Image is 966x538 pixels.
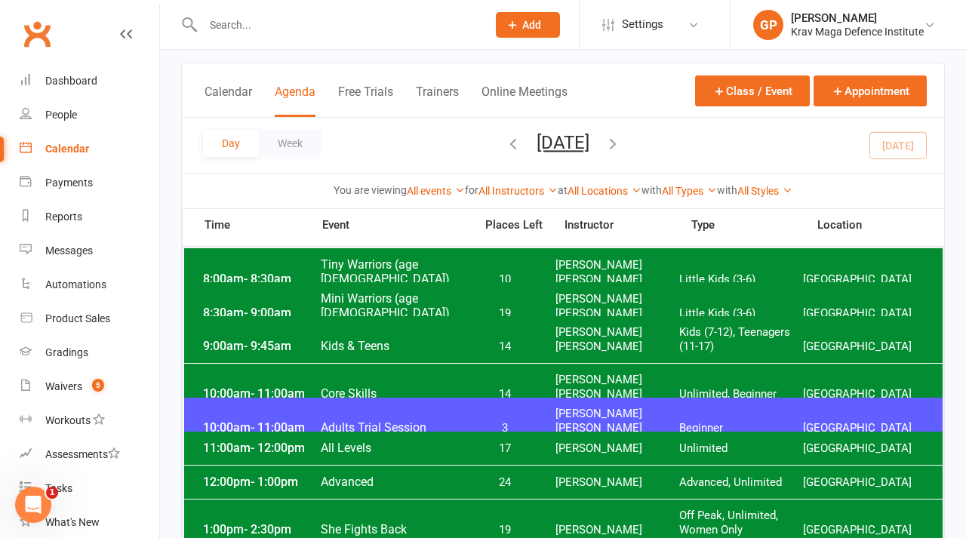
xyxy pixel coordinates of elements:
[45,346,88,358] div: Gradings
[803,475,927,490] span: [GEOGRAPHIC_DATA]
[555,475,679,490] span: [PERSON_NAME]
[522,19,541,31] span: Add
[817,220,943,231] span: Location
[465,421,544,435] span: 3
[199,339,320,353] span: 9:00am
[199,475,320,489] span: 12:00pm
[321,218,475,232] span: Event
[679,509,803,537] span: Off Peak, Unlimited, Women Only
[205,85,252,117] button: Calendar
[199,306,320,320] span: 8:30am
[803,306,927,321] span: [GEOGRAPHIC_DATA]
[537,132,589,153] button: [DATE]
[201,218,321,236] span: Time
[20,64,159,98] a: Dashboard
[244,306,291,320] span: - 9:00am
[45,143,89,155] div: Calendar
[251,386,305,401] span: - 11:00am
[259,130,321,157] button: Week
[20,404,159,438] a: Workouts
[555,292,679,321] span: [PERSON_NAME] [PERSON_NAME]
[555,258,679,287] span: [PERSON_NAME] [PERSON_NAME]
[803,387,927,401] span: [GEOGRAPHIC_DATA]
[20,438,159,472] a: Assessments
[555,325,679,354] span: [PERSON_NAME] [PERSON_NAME]
[203,130,259,157] button: Day
[251,441,305,455] span: - 12:00pm
[45,109,77,121] div: People
[320,420,466,435] span: Adults Trial Session
[320,522,466,536] span: She Fights Back
[679,306,803,321] span: Little Kids (3-6)
[691,220,817,231] span: Type
[20,336,159,370] a: Gradings
[465,340,544,354] span: 14
[251,420,305,435] span: - 11:00am
[407,185,465,197] a: All events
[679,421,803,435] span: Beginner
[18,15,56,53] a: Clubworx
[803,523,927,537] span: [GEOGRAPHIC_DATA]
[45,380,82,392] div: Waivers
[555,441,679,456] span: [PERSON_NAME]
[20,268,159,302] a: Automations
[662,185,717,197] a: All Types
[20,302,159,336] a: Product Sales
[20,98,159,132] a: People
[478,185,558,197] a: All Instructors
[45,278,106,291] div: Automations
[416,85,459,117] button: Trainers
[737,185,792,197] a: All Styles
[334,184,407,196] strong: You are viewing
[679,387,803,401] span: Unlimited, Beginner
[496,12,560,38] button: Add
[20,200,159,234] a: Reports
[15,487,51,523] iframe: Intercom live chat
[320,339,466,353] span: Kids & Teens
[45,516,100,528] div: What's New
[814,75,927,106] button: Appointment
[45,75,97,87] div: Dashboard
[20,472,159,506] a: Tasks
[45,211,82,223] div: Reports
[555,523,679,537] span: [PERSON_NAME]
[275,85,315,117] button: Agenda
[481,85,568,117] button: Online Meetings
[45,244,93,257] div: Messages
[791,25,924,38] div: Krav Maga Defence Institute
[555,407,679,435] span: [PERSON_NAME] [PERSON_NAME]
[20,166,159,200] a: Payments
[558,184,568,196] strong: at
[555,373,679,401] span: [PERSON_NAME] [PERSON_NAME]
[199,386,320,401] span: 10:00am
[20,370,159,404] a: Waivers 5
[45,482,72,494] div: Tasks
[679,475,803,490] span: Advanced, Unlimited
[465,523,544,537] span: 19
[695,75,810,106] button: Class / Event
[320,291,466,320] span: Mini Warriors (age [DEMOGRAPHIC_DATA])
[465,272,544,287] span: 10
[465,441,544,456] span: 17
[338,85,393,117] button: Free Trials
[465,306,544,321] span: 19
[199,420,320,435] span: 10:00am
[251,475,298,489] span: - 1:00pm
[622,8,663,42] span: Settings
[679,441,803,456] span: Unlimited
[717,184,737,196] strong: with
[803,272,927,287] span: [GEOGRAPHIC_DATA]
[679,325,803,354] span: Kids (7-12), Teenagers (11-17)
[45,312,110,324] div: Product Sales
[320,441,466,455] span: All Levels
[20,234,159,268] a: Messages
[320,386,466,401] span: Core Skills
[465,184,478,196] strong: for
[679,272,803,287] span: Little Kids (3-6)
[641,184,662,196] strong: with
[199,441,320,455] span: 11:00am
[45,177,93,189] div: Payments
[320,475,466,489] span: Advanced
[45,448,120,460] div: Assessments
[474,220,553,231] span: Places Left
